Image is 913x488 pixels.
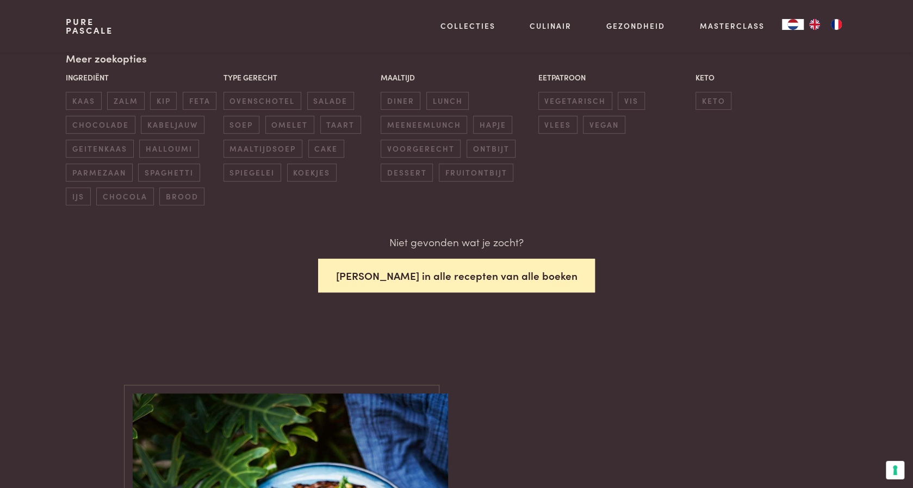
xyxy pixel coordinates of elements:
span: zalm [107,92,144,110]
aside: Language selected: Nederlands [782,19,847,30]
button: Uw voorkeuren voor toestemming voor trackingtechnologieën [886,461,904,479]
div: Language [782,19,804,30]
span: geitenkaas [66,140,133,158]
span: salade [307,92,354,110]
a: FR [825,19,847,30]
a: PurePascale [66,17,113,35]
span: feta [183,92,216,110]
span: diner [381,92,420,110]
span: chocolade [66,116,135,134]
span: kabeljauw [141,116,204,134]
span: meeneemlunch [381,116,467,134]
span: ontbijt [467,140,515,158]
a: Masterclass [700,20,765,32]
span: spiegelei [223,164,281,182]
button: [PERSON_NAME] in alle recepten van alle boeken [318,259,595,293]
span: vis [618,92,644,110]
a: Gezondheid [606,20,665,32]
span: vegan [583,116,625,134]
span: kip [150,92,177,110]
a: NL [782,19,804,30]
span: ijs [66,187,90,205]
p: Ingrediënt [66,72,218,83]
p: Niet gevonden wat je zocht? [389,234,524,250]
span: hapje [473,116,512,134]
span: taart [320,116,361,134]
p: Eetpatroon [538,72,690,83]
span: voorgerecht [381,140,461,158]
span: brood [159,187,204,205]
span: soep [223,116,259,134]
span: kaas [66,92,101,110]
span: fruitontbijt [439,164,513,182]
span: vlees [538,116,577,134]
a: EN [804,19,825,30]
span: vegetarisch [538,92,612,110]
p: Maaltijd [381,72,532,83]
span: ovenschotel [223,92,301,110]
ul: Language list [804,19,847,30]
span: halloumi [139,140,198,158]
p: Type gerecht [223,72,375,83]
a: Collecties [440,20,495,32]
span: spaghetti [138,164,200,182]
span: lunch [426,92,469,110]
span: maaltijdsoep [223,140,302,158]
span: chocola [96,187,153,205]
span: cake [308,140,344,158]
p: Keto [695,72,847,83]
span: koekjes [287,164,337,182]
span: dessert [381,164,433,182]
span: omelet [265,116,314,134]
span: parmezaan [66,164,132,182]
span: keto [695,92,731,110]
a: Culinair [530,20,572,32]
